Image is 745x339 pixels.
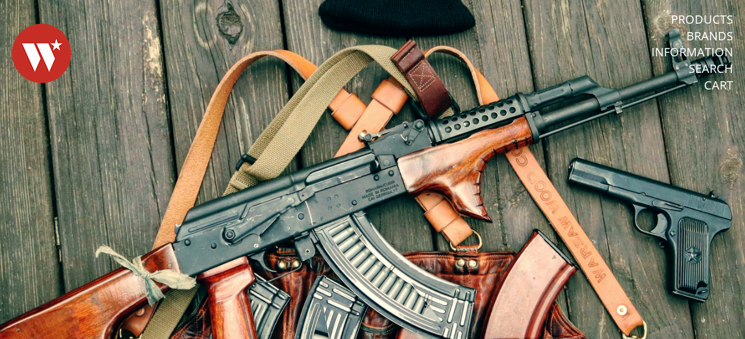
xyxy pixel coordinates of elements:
a: Brands [686,28,733,44]
img: Warsaw Wood Co. [12,12,71,95]
a: Cart [704,78,733,93]
a: Products [671,12,733,27]
a: Information [651,44,733,60]
a: Search [689,61,733,76]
